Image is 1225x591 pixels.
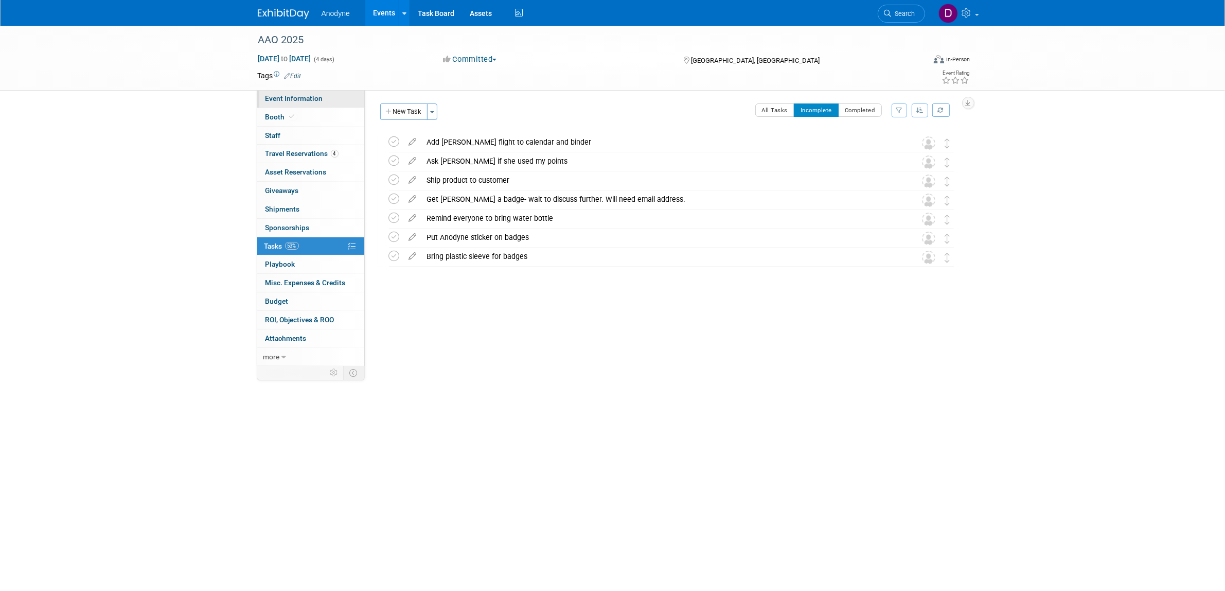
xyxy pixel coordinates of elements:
[265,223,310,232] span: Sponsorships
[945,138,950,148] i: Move task
[265,113,297,121] span: Booth
[265,186,299,195] span: Giveaways
[263,353,280,361] span: more
[265,131,281,140] span: Staff
[404,137,422,147] a: edit
[257,127,364,145] a: Staff
[794,103,839,117] button: Incomplete
[331,150,339,158] span: 4
[932,103,950,117] a: Refresh
[257,292,364,310] a: Budget
[257,145,364,163] a: Travel Reservations4
[322,9,350,18] span: Anodyne
[422,248,901,265] div: Bring plastic sleeve for badges
[257,255,364,273] a: Playbook
[257,219,364,237] a: Sponsorships
[257,329,364,347] a: Attachments
[290,114,295,119] i: Booth reservation complete
[946,56,970,63] div: In-Person
[945,196,950,205] i: Move task
[255,31,910,49] div: AAO 2025
[257,348,364,366] a: more
[257,108,364,126] a: Booth
[313,56,335,63] span: (4 days)
[938,4,958,23] img: Dawn Jozwiak
[257,200,364,218] a: Shipments
[942,71,969,76] div: Event Rating
[265,168,327,176] span: Asset Reservations
[285,242,299,250] span: 53%
[934,55,944,63] img: Format-Inperson.png
[265,334,307,342] span: Attachments
[838,103,882,117] button: Completed
[945,177,950,186] i: Move task
[691,57,820,64] span: [GEOGRAPHIC_DATA], [GEOGRAPHIC_DATA]
[257,311,364,329] a: ROI, Objectives & ROO
[422,133,901,151] div: Add [PERSON_NAME] flight to calendar and binder
[922,251,935,264] img: Unassigned
[265,279,346,287] span: Misc. Expenses & Credits
[404,214,422,223] a: edit
[404,195,422,204] a: edit
[892,10,915,18] span: Search
[422,210,901,227] div: Remind everyone to bring water bottle
[265,260,295,268] span: Playbook
[343,366,364,379] td: Toggle Event Tabs
[258,54,312,63] span: [DATE] [DATE]
[922,194,935,207] img: Unassigned
[257,163,364,181] a: Asset Reservations
[945,215,950,224] i: Move task
[945,234,950,244] i: Move task
[264,242,299,250] span: Tasks
[755,103,795,117] button: All Tasks
[257,90,364,108] a: Event Information
[945,158,950,167] i: Move task
[864,54,970,69] div: Event Format
[922,213,935,226] img: Unassigned
[404,176,422,185] a: edit
[380,103,428,120] button: New Task
[404,233,422,242] a: edit
[285,73,301,80] a: Edit
[257,274,364,292] a: Misc. Expenses & Credits
[922,155,935,169] img: Unassigned
[878,5,925,23] a: Search
[404,157,422,166] a: edit
[422,229,901,246] div: Put Anodyne sticker on badges
[265,94,323,102] span: Event Information
[439,54,501,65] button: Committed
[922,232,935,245] img: Unassigned
[258,9,309,19] img: ExhibitDay
[258,71,301,81] td: Tags
[922,136,935,150] img: Unassigned
[265,297,289,305] span: Budget
[257,237,364,255] a: Tasks53%
[945,253,950,263] i: Move task
[422,190,901,208] div: Get [PERSON_NAME] a badge- wait to discuss further. Will need email address.
[922,175,935,188] img: Unassigned
[422,152,901,170] div: Ask [PERSON_NAME] if she used my points
[265,149,339,158] span: Travel Reservations
[265,316,334,324] span: ROI, Objectives & ROO
[422,171,901,189] div: Ship product to customer
[280,55,290,63] span: to
[404,252,422,261] a: edit
[265,205,300,213] span: Shipments
[257,182,364,200] a: Giveaways
[326,366,344,379] td: Personalize Event Tab Strip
